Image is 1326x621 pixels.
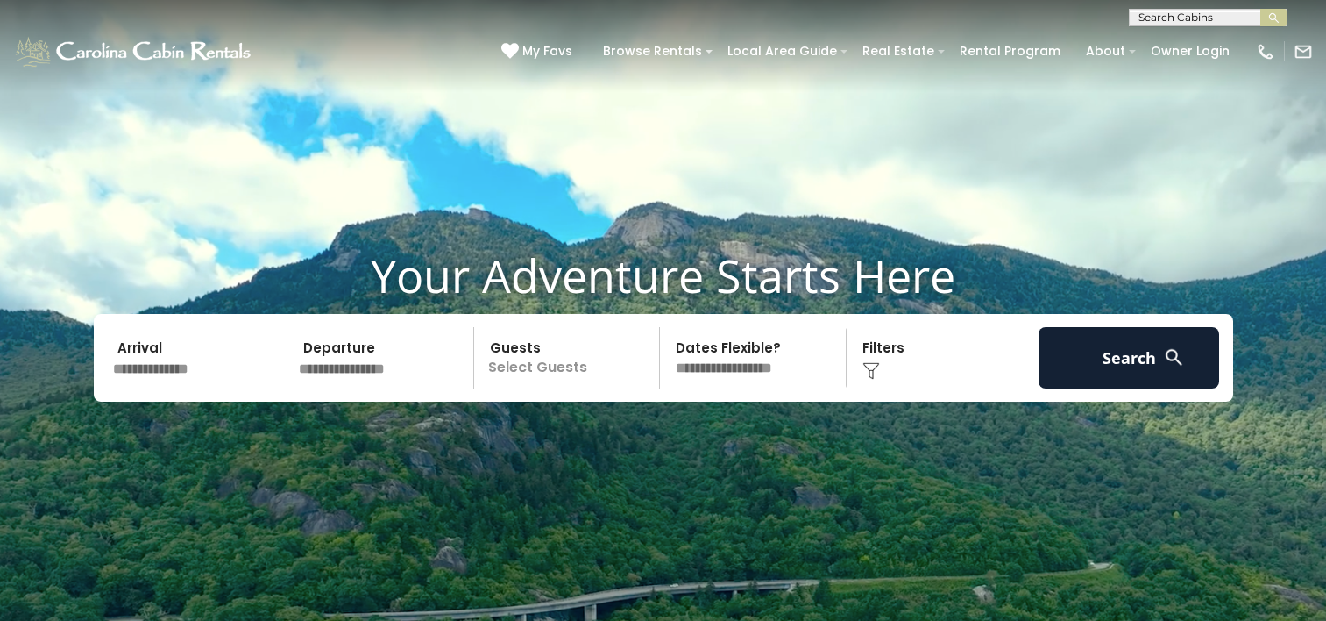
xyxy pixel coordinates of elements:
[13,34,256,69] img: White-1-1-2.png
[1256,42,1275,61] img: phone-regular-white.png
[1163,346,1185,368] img: search-regular-white.png
[522,42,572,61] span: My Favs
[719,38,846,65] a: Local Area Guide
[479,327,660,389] p: Select Guests
[1142,38,1238,65] a: Owner Login
[594,38,711,65] a: Browse Rentals
[1077,38,1134,65] a: About
[501,42,577,61] a: My Favs
[951,38,1069,65] a: Rental Program
[862,362,880,380] img: filter--v1.png
[13,248,1313,303] h1: Your Adventure Starts Here
[1294,42,1313,61] img: mail-regular-white.png
[854,38,943,65] a: Real Estate
[1039,327,1220,389] button: Search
